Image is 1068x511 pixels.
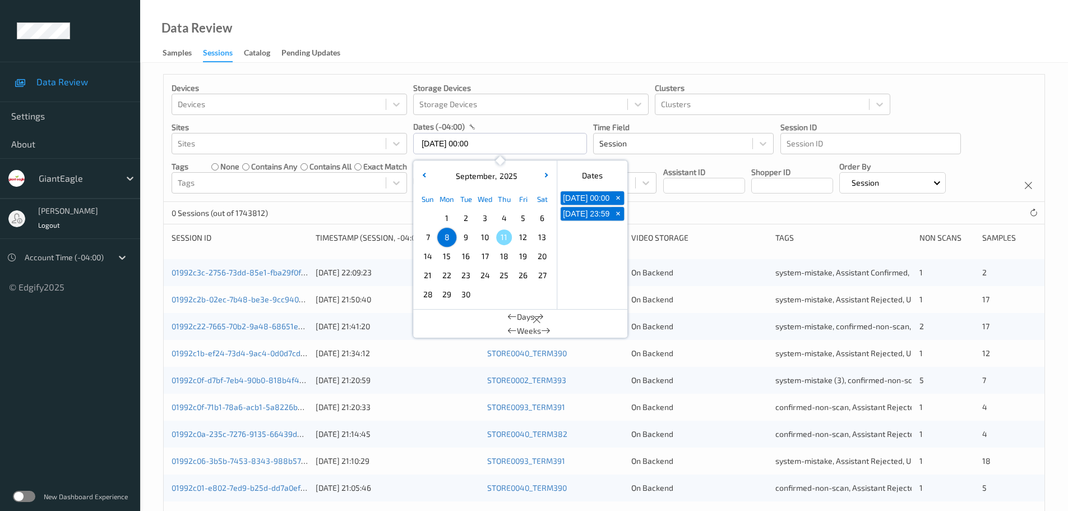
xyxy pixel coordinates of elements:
div: Wed [475,190,494,209]
span: 20 [534,248,550,264]
span: 5 [919,375,924,385]
span: Days [517,311,534,323]
div: , [453,171,517,182]
span: 4 [982,429,987,439]
p: Devices [172,82,407,94]
span: 2025 [497,171,517,181]
div: On Backend [631,402,768,413]
span: 13 [534,229,550,245]
span: system-mistake, Assistant Confirmed, Unusual activity [775,268,967,277]
p: dates (-04:00) [413,121,465,132]
span: + [612,208,624,220]
div: [DATE] 21:34:12 [316,348,479,359]
a: STORE0002_TERM393 [487,375,566,385]
div: Choose Sunday September 14 of 2025 [418,247,437,266]
label: none [220,161,239,172]
button: + [612,191,624,205]
div: Choose Thursday September 11 of 2025 [494,228,514,247]
div: On Backend [631,321,768,332]
span: 4 [496,210,512,226]
span: confirmed-non-scan, Assistant Rejected, failed to recover [775,429,981,439]
div: On Backend [631,267,768,278]
div: Video Storage [631,232,768,243]
span: + [612,192,624,204]
button: [DATE] 23:59 [561,207,612,220]
span: 9 [458,229,474,245]
div: [DATE] 21:20:59 [316,375,479,386]
p: Shopper ID [751,167,833,178]
a: 01992c22-7665-70b2-9a48-68651eade678 [172,321,325,331]
div: Session ID [172,232,308,243]
div: Choose Friday October 03 of 2025 [514,285,533,304]
span: 2 [919,321,924,331]
span: 1 [919,402,923,412]
span: 5 [515,210,531,226]
div: Samples [982,232,1037,243]
span: 2 [982,268,987,277]
span: 17 [982,294,990,304]
div: Choose Wednesday September 03 of 2025 [475,209,494,228]
p: Session [848,177,883,188]
div: Choose Sunday August 31 of 2025 [418,209,437,228]
span: 18 [496,248,512,264]
button: + [612,207,624,220]
div: Choose Monday September 22 of 2025 [437,266,456,285]
p: 0 Sessions (out of 1743812) [172,208,268,219]
a: Pending Updates [281,45,352,61]
span: 2 [458,210,474,226]
div: On Backend [631,348,768,359]
p: Storage Devices [413,82,649,94]
a: 01992c06-3b5b-7453-8343-988b57669e37 [172,456,327,466]
p: Tags [172,161,188,172]
a: Sessions [203,45,244,62]
span: 18 [982,456,991,466]
p: Sites [172,122,407,133]
span: 12 [982,348,990,358]
span: 12 [515,229,531,245]
div: Choose Wednesday September 17 of 2025 [475,247,494,266]
span: 19 [515,248,531,264]
span: confirmed-non-scan, Assistant Rejected, product recovered, recovered product [775,402,1059,412]
div: Choose Tuesday September 09 of 2025 [456,228,475,247]
span: 21 [420,268,436,283]
span: 22 [439,268,455,283]
span: 3 [477,210,493,226]
label: contains any [251,161,297,172]
span: 6 [534,210,550,226]
span: 1 [919,348,923,358]
span: 1 [919,429,923,439]
div: Fri [514,190,533,209]
div: Choose Tuesday September 02 of 2025 [456,209,475,228]
div: [DATE] 22:09:23 [316,267,479,278]
a: 01992c1b-ef24-73d4-9ac4-0d0d7cd2adc9 [172,348,322,358]
div: Sessions [203,47,233,62]
span: system-mistake, Assistant Rejected, Unusual activity [775,456,962,466]
span: 15 [439,248,455,264]
div: Choose Saturday October 04 of 2025 [533,285,552,304]
p: Time Field [593,122,774,133]
span: 1 [919,456,923,466]
div: Choose Thursday September 25 of 2025 [494,266,514,285]
a: STORE0040_TERM390 [487,483,567,492]
div: Choose Monday September 15 of 2025 [437,247,456,266]
a: STORE0093_TERM391 [487,402,565,412]
div: On Backend [631,482,768,494]
div: Choose Saturday September 20 of 2025 [533,247,552,266]
div: Sat [533,190,552,209]
span: 5 [982,483,987,492]
div: Catalog [244,47,270,61]
div: Choose Wednesday October 01 of 2025 [475,285,494,304]
div: On Backend [631,455,768,467]
div: Mon [437,190,456,209]
div: Choose Sunday September 28 of 2025 [418,285,437,304]
p: Session ID [780,122,961,133]
div: Choose Thursday September 18 of 2025 [494,247,514,266]
div: [DATE] 21:41:20 [316,321,479,332]
div: Sun [418,190,437,209]
a: 01992c2b-02ec-7b48-be3e-9cc9405c3d8a [172,294,326,304]
span: 1 [919,483,923,492]
a: Samples [163,45,203,61]
div: Pending Updates [281,47,340,61]
a: Catalog [244,45,281,61]
button: [DATE] 00:00 [561,191,612,205]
